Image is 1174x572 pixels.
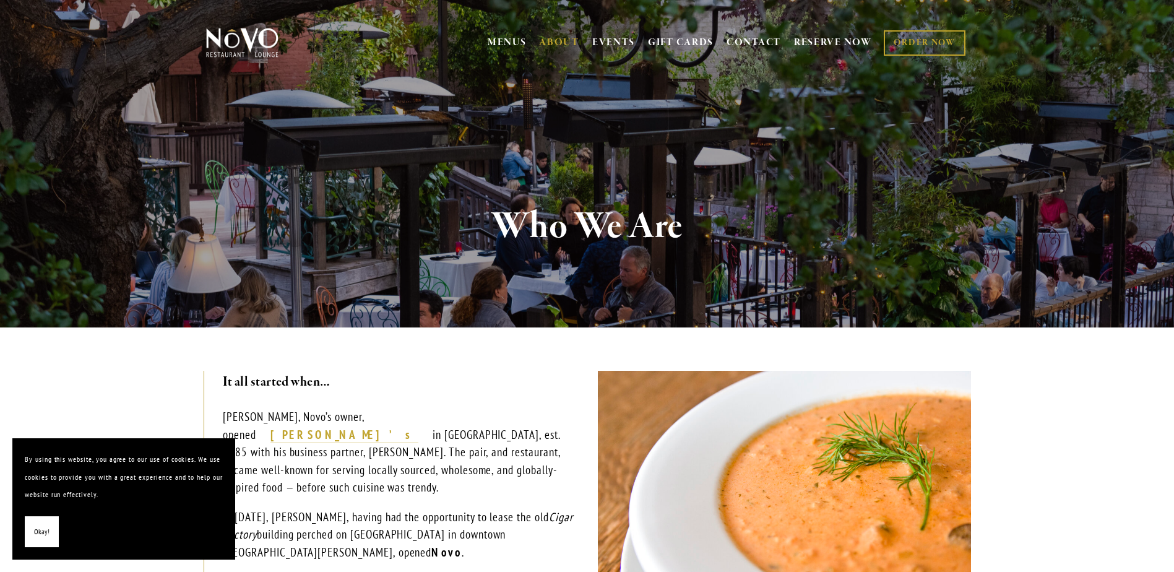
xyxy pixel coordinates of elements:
img: Novo Restaurant &amp; Lounge [204,27,281,58]
a: GIFT CARDS [648,31,714,54]
button: Okay! [25,516,59,548]
a: MENUS [488,37,527,49]
a: EVENTS [592,37,635,49]
section: Cookie banner [12,438,235,560]
p: [PERSON_NAME], Novo’s owner, opened in [GEOGRAPHIC_DATA], est. 1985 with his business partner, [P... [223,408,576,496]
span: Okay! [34,523,50,541]
a: ORDER NOW [884,30,965,56]
strong: [PERSON_NAME]’s [270,427,418,442]
a: RESERVE NOW [794,31,872,54]
a: ABOUT [539,37,579,49]
p: In [DATE], [PERSON_NAME], having had the opportunity to lease the old building perched on [GEOGRA... [223,508,576,561]
p: By using this website, you agree to our use of cookies. We use cookies to provide you with a grea... [25,451,223,504]
strong: Novo [431,545,462,560]
a: CONTACT [727,31,781,54]
strong: It all started when… [223,373,330,391]
a: [PERSON_NAME]’s [270,427,418,443]
strong: Who We Are [491,203,683,250]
